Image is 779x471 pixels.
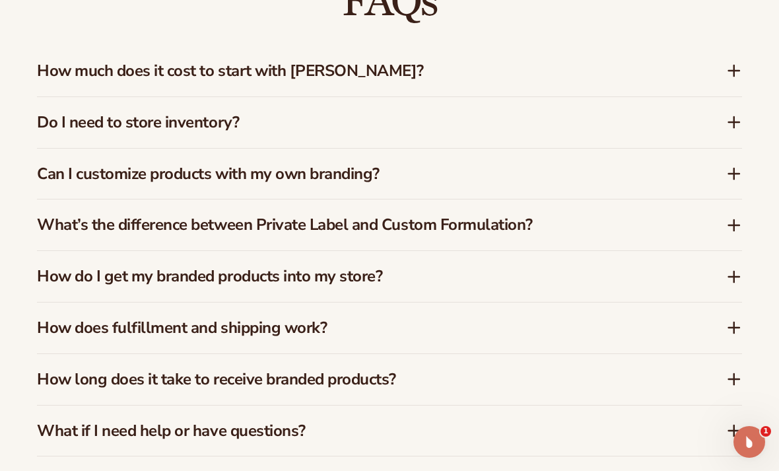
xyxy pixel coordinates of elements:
h3: What’s the difference between Private Label and Custom Formulation? [37,215,687,235]
h3: Do I need to store inventory? [37,113,687,132]
iframe: Intercom live chat [733,426,765,458]
span: 1 [761,426,771,437]
h3: What if I need help or have questions? [37,421,687,441]
h3: How much does it cost to start with [PERSON_NAME]? [37,61,687,81]
h3: How do I get my branded products into my store? [37,267,687,286]
h3: How long does it take to receive branded products? [37,370,687,389]
h3: Can I customize products with my own branding? [37,164,687,184]
h3: How does fulfillment and shipping work? [37,318,687,338]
